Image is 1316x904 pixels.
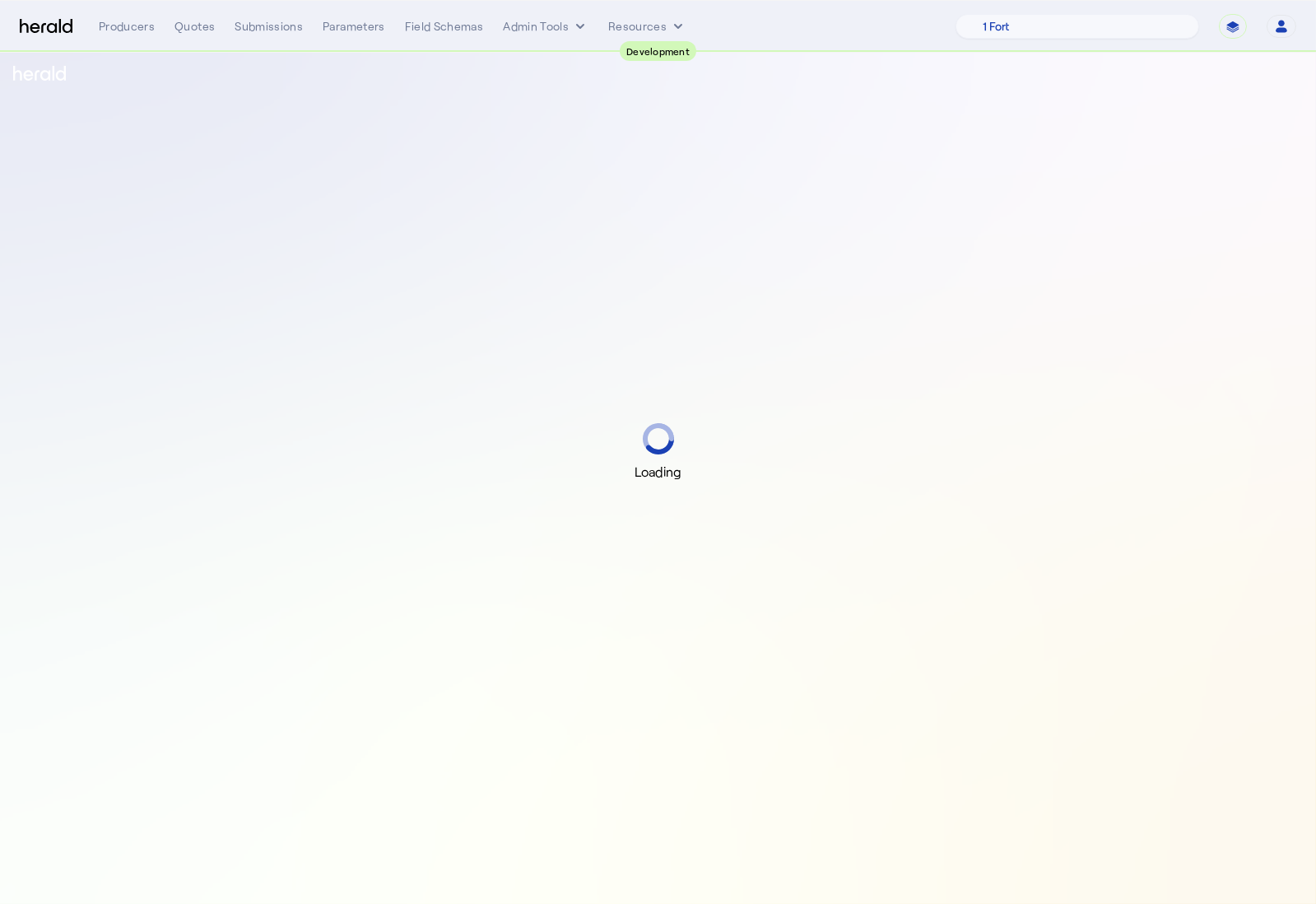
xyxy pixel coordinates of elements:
[323,18,385,35] div: Parameters
[608,18,686,35] button: Resources dropdown menu
[99,18,155,35] div: Producers
[235,18,303,35] div: Submissions
[405,18,484,35] div: Field Schemas
[503,18,588,35] button: internal dropdown menu
[20,19,72,35] img: Herald Logo
[174,18,215,35] div: Quotes
[620,41,696,61] div: Development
